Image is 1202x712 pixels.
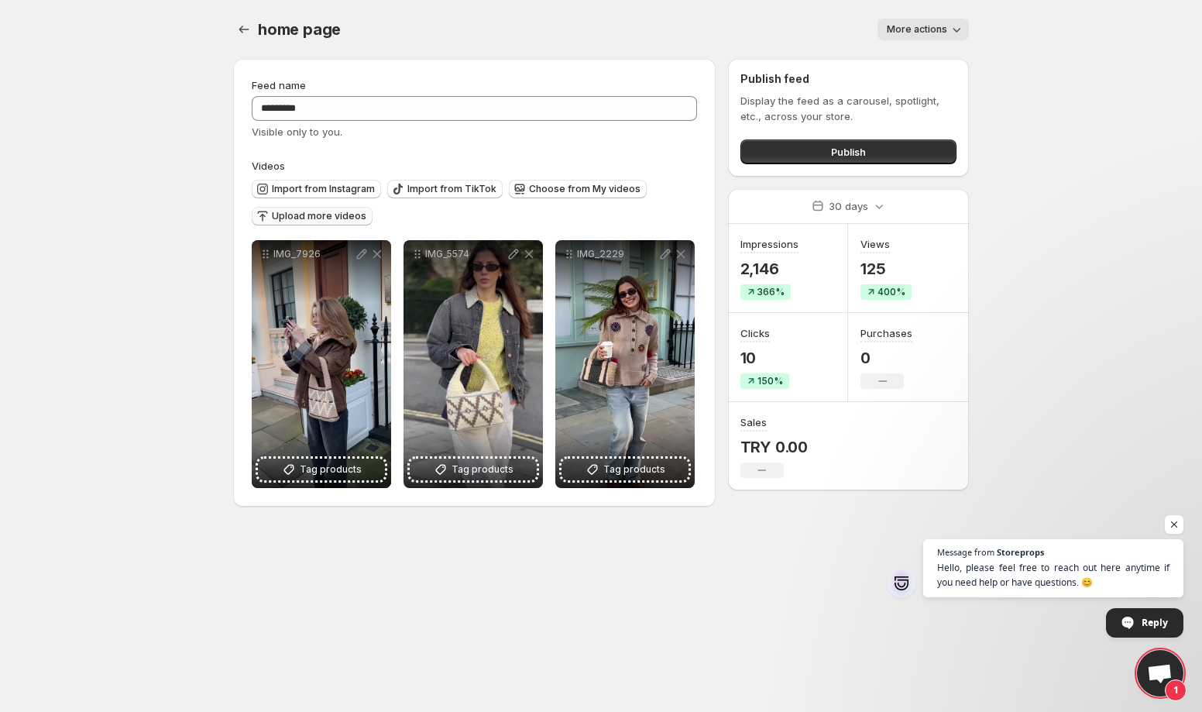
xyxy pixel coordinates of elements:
button: Settings [233,19,255,40]
h3: Sales [740,414,767,430]
button: Choose from My videos [509,180,647,198]
span: home page [258,20,341,39]
span: Upload more videos [272,210,366,222]
span: Message from [937,548,994,556]
span: Videos [252,160,285,172]
button: More actions [877,19,969,40]
div: Open chat [1137,650,1183,697]
span: Reply [1142,609,1168,636]
p: 0 [860,349,912,367]
span: Tag products [603,462,665,477]
span: 1 [1165,679,1187,701]
h3: Purchases [860,325,912,341]
span: 400% [877,286,905,298]
span: Tag products [452,462,513,477]
button: Upload more videos [252,207,373,225]
h2: Publish feed [740,71,956,87]
button: Publish [740,139,956,164]
h3: Impressions [740,236,798,252]
span: Feed name [252,79,306,91]
span: Tag products [300,462,362,477]
p: 10 [740,349,789,367]
span: 366% [757,286,785,298]
h3: Views [860,236,890,252]
button: Import from TikTok [387,180,503,198]
span: Visible only to you. [252,126,342,138]
p: IMG_7926 [273,248,354,260]
span: Storeprops [997,548,1044,556]
p: IMG_2229 [577,248,658,260]
span: 150% [757,375,783,387]
button: Import from Instagram [252,180,381,198]
p: 2,146 [740,260,798,278]
button: Tag products [258,459,385,480]
p: 30 days [829,198,868,214]
span: Import from TikTok [407,183,496,195]
p: IMG_5574 [425,248,506,260]
span: Hello, please feel free to reach out here anytime if you need help or have questions. 😊 [937,560,1169,590]
span: More actions [887,23,947,36]
h3: Clicks [740,325,770,341]
div: IMG_5574Tag products [404,240,543,488]
p: TRY 0.00 [740,438,808,456]
span: Import from Instagram [272,183,375,195]
span: Publish [831,144,866,160]
button: Tag products [562,459,689,480]
div: IMG_7926Tag products [252,240,391,488]
p: Display the feed as a carousel, spotlight, etc., across your store. [740,93,956,124]
div: IMG_2229Tag products [555,240,695,488]
p: 125 [860,260,912,278]
span: Choose from My videos [529,183,640,195]
button: Tag products [410,459,537,480]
